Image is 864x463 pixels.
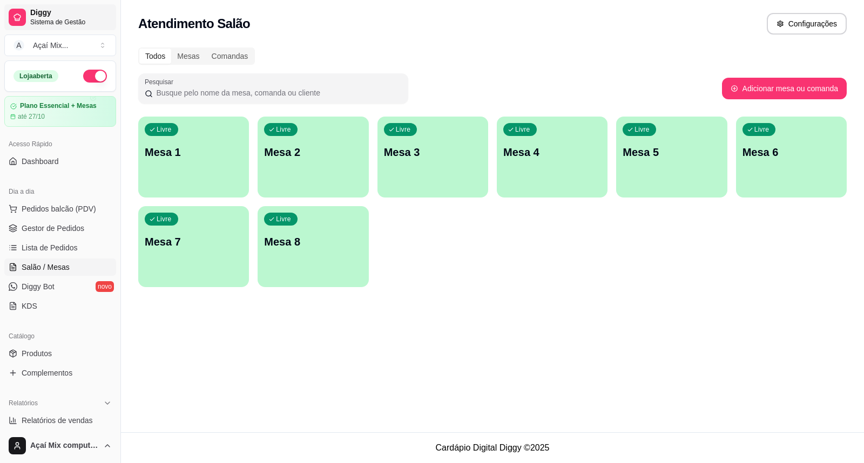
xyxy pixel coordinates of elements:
[4,297,116,315] a: KDS
[634,125,650,134] p: Livre
[4,153,116,170] a: Dashboard
[258,206,368,287] button: LivreMesa 8
[264,145,362,160] p: Mesa 2
[138,15,250,32] h2: Atendimento Salão
[4,278,116,295] a: Diggy Botnovo
[767,13,847,35] button: Configurações
[83,70,107,83] button: Alterar Status
[30,441,99,451] span: Açaí Mix computador
[4,200,116,217] button: Pedidos balcão (PDV)
[22,281,55,292] span: Diggy Bot
[22,156,59,167] span: Dashboard
[22,301,37,311] span: KDS
[4,328,116,345] div: Catálogo
[4,183,116,200] div: Dia a dia
[742,145,840,160] p: Mesa 6
[33,40,68,51] div: Açaí Mix ...
[4,4,116,30] a: DiggySistema de Gestão
[4,239,116,256] a: Lista de Pedidos
[4,258,116,276] a: Salão / Mesas
[4,345,116,362] a: Produtos
[377,117,488,198] button: LivreMesa 3
[13,70,58,82] div: Loja aberta
[30,18,112,26] span: Sistema de Gestão
[623,145,720,160] p: Mesa 5
[4,220,116,237] a: Gestor de Pedidos
[276,215,291,223] p: Livre
[4,433,116,459] button: Açaí Mix computador
[276,125,291,134] p: Livre
[20,102,97,110] article: Plano Essencial + Mesas
[264,234,362,249] p: Mesa 8
[157,215,172,223] p: Livre
[18,112,45,121] article: até 27/10
[22,203,96,214] span: Pedidos balcão (PDV)
[497,117,607,198] button: LivreMesa 4
[258,117,368,198] button: LivreMesa 2
[121,432,864,463] footer: Cardápio Digital Diggy © 2025
[9,399,38,407] span: Relatórios
[396,125,411,134] p: Livre
[616,117,727,198] button: LivreMesa 5
[157,125,172,134] p: Livre
[206,49,254,64] div: Comandas
[138,206,249,287] button: LivreMesa 7
[171,49,205,64] div: Mesas
[22,242,78,253] span: Lista de Pedidos
[4,35,116,56] button: Select a team
[515,125,530,134] p: Livre
[722,78,847,99] button: Adicionar mesa ou comanda
[4,364,116,382] a: Complementos
[22,415,93,426] span: Relatórios de vendas
[138,117,249,198] button: LivreMesa 1
[145,145,242,160] p: Mesa 1
[22,348,52,359] span: Produtos
[4,96,116,127] a: Plano Essencial + Mesasaté 27/10
[153,87,402,98] input: Pesquisar
[13,40,24,51] span: A
[22,223,84,234] span: Gestor de Pedidos
[22,262,70,273] span: Salão / Mesas
[22,367,72,378] span: Complementos
[4,135,116,153] div: Acesso Rápido
[384,145,482,160] p: Mesa 3
[145,234,242,249] p: Mesa 7
[30,8,112,18] span: Diggy
[736,117,847,198] button: LivreMesa 6
[139,49,171,64] div: Todos
[145,77,177,86] label: Pesquisar
[4,412,116,429] a: Relatórios de vendas
[503,145,601,160] p: Mesa 4
[754,125,769,134] p: Livre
